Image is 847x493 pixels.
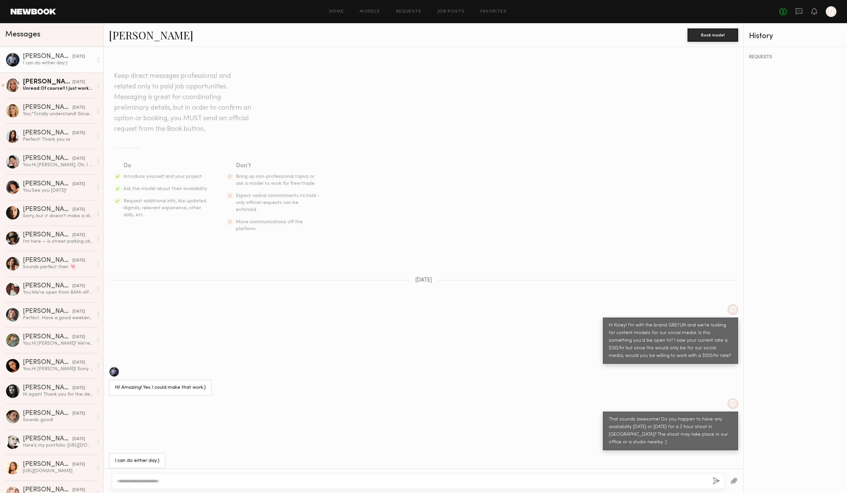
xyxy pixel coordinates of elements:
[23,213,93,219] div: Sorry, but it doesn’t make a difference to me whether it’s for a catalog or social media. my mini...
[23,308,72,315] div: [PERSON_NAME]
[23,60,93,66] div: I can do either day:)
[23,359,72,366] div: [PERSON_NAME]
[609,416,732,446] div: That sounds awesome! Do you happen to have any availability [DATE] or [DATE] for a 2 hour shoot i...
[23,417,93,423] div: Sounds good!
[415,277,432,283] span: [DATE]
[115,384,206,392] div: Hi! Amazing! Yes I could make that work:)
[236,161,321,171] div: Don’t
[23,283,72,289] div: [PERSON_NAME]
[72,360,85,366] div: [DATE]
[72,54,85,60] div: [DATE]
[360,10,380,14] a: Models
[23,257,72,264] div: [PERSON_NAME]
[23,136,93,143] div: Perfect! Thank you xx
[23,85,93,92] div: Unread: Of course!! I just worked out my schedule coming up and it looks like i’ll be flying back...
[5,31,40,38] span: Messages
[109,28,193,42] a: [PERSON_NAME]
[72,411,85,417] div: [DATE]
[826,6,836,17] a: D
[72,334,85,340] div: [DATE]
[23,187,93,194] div: You: See you [DATE]!
[23,79,72,85] div: [PERSON_NAME]
[23,264,93,270] div: Sounds perfect then 💘
[236,194,320,212] span: Expect verbal commitments to hold - only official requests can be enforced.
[23,289,93,296] div: You: We're open from 8AM-4PM!
[23,238,93,245] div: I’m here — is street parking okay?
[23,385,72,391] div: [PERSON_NAME]
[72,181,85,187] div: [DATE]
[23,206,72,213] div: [PERSON_NAME]
[72,232,85,238] div: [DATE]
[72,79,85,85] div: [DATE]
[72,462,85,468] div: [DATE]
[72,105,85,111] div: [DATE]
[329,10,344,14] a: Home
[123,187,207,191] span: Ask the model about their availability.
[123,174,203,179] span: Introduce yourself and your project.
[23,442,93,449] div: Here’s my portfolio: [URL][DOMAIN_NAME]
[437,10,465,14] a: Job Posts
[396,10,422,14] a: Requests
[72,436,85,442] div: [DATE]
[23,410,72,417] div: [PERSON_NAME]
[749,32,842,40] div: History
[688,32,738,37] a: Book model
[749,55,842,60] div: REQUESTS
[23,111,93,117] div: You: "Totally understand! Since our brand has monthly shoots, would you be able to join the casti...
[72,385,85,391] div: [DATE]
[123,199,206,217] span: Request additional info, like updated digitals, relevant experience, other skills, etc.
[23,391,93,398] div: Hi again! Thank you for the details. My hourly rate is $150 for minimum of 4 hours per day. Pleas...
[236,174,316,186] span: Bring up non-professional topics or ask a model to work for free/trade.
[115,457,159,465] div: I can do either day:)
[609,322,732,360] div: Hi Kloey! I'm with the brand GREYLIN and we're looking for content models for our social media. I...
[114,71,253,134] header: Keep direct messages professional and related only to paid job opportunities. Messaging is great ...
[23,155,72,162] div: [PERSON_NAME]
[72,156,85,162] div: [DATE]
[23,232,72,238] div: [PERSON_NAME]
[23,104,72,111] div: [PERSON_NAME]
[23,461,72,468] div: [PERSON_NAME]
[23,340,93,347] div: You: Hi [PERSON_NAME]! We're currently casting models for a Spring shoot on either [DATE] or 24th...
[72,258,85,264] div: [DATE]
[72,283,85,289] div: [DATE]
[23,366,93,372] div: You: Hi [PERSON_NAME]! Sorry we never had the chance to reach back to you. We're currently castin...
[72,309,85,315] div: [DATE]
[23,130,72,136] div: [PERSON_NAME]
[123,161,208,171] div: Do
[23,181,72,187] div: [PERSON_NAME]
[23,436,72,442] div: [PERSON_NAME]
[23,162,93,168] div: You: Hi [PERSON_NAME], Oh, I see! In that case, would you be able to come in for a casting [DATE]...
[72,130,85,136] div: [DATE]
[236,220,303,231] span: Move communications off the platform.
[23,53,72,60] div: [PERSON_NAME]
[688,28,738,42] button: Book model
[72,207,85,213] div: [DATE]
[23,468,93,474] div: [URL][DOMAIN_NAME]
[23,334,72,340] div: [PERSON_NAME]
[23,315,93,321] div: Perfect. Have a good weekend!
[480,10,507,14] a: Favorites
